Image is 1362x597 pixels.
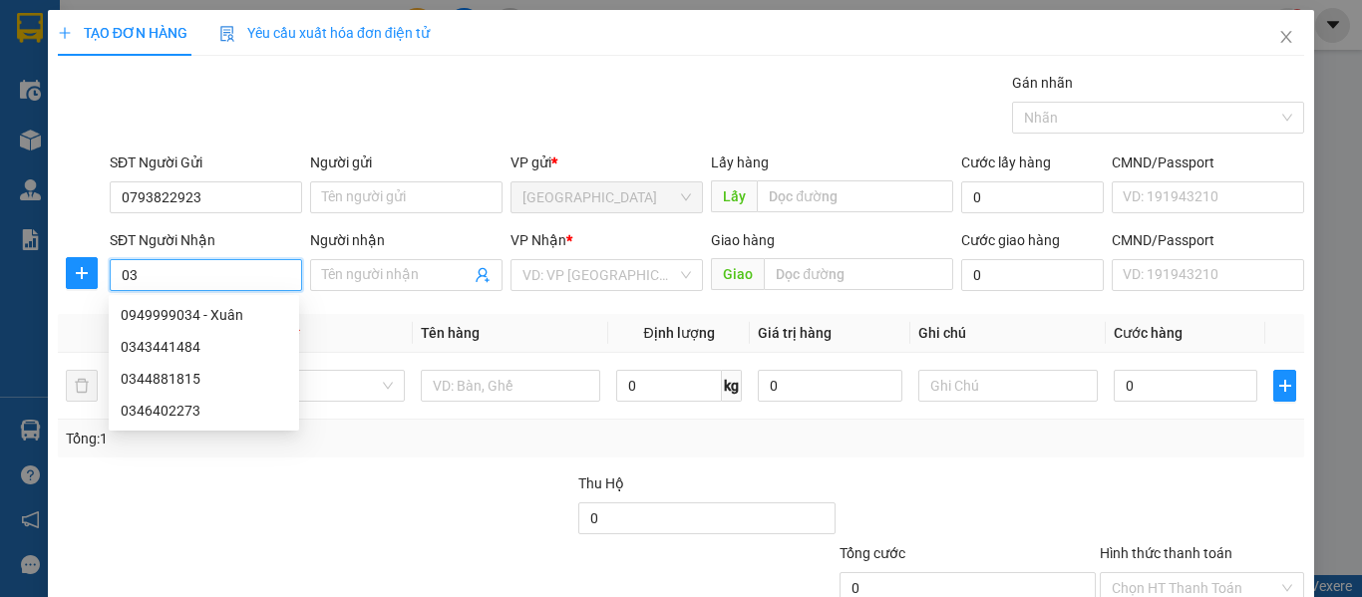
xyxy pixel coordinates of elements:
[711,180,757,212] span: Lấy
[1274,378,1295,394] span: plus
[121,368,287,390] div: 0344881815
[961,232,1060,248] label: Cước giao hàng
[643,325,714,341] span: Định lượng
[722,370,742,402] span: kg
[17,138,394,162] div: Tên hàng: HSO ( : 1 )
[1112,229,1304,251] div: CMND/Passport
[1114,325,1183,341] span: Cước hàng
[178,136,205,163] span: SL
[711,154,769,170] span: Lấy hàng
[918,370,1098,402] input: Ghi Chú
[578,475,624,491] span: Thu Hộ
[711,232,775,248] span: Giao hàng
[17,62,219,90] div: 0347356239
[961,259,1104,291] input: Cước giao hàng
[17,17,48,38] span: Gửi:
[1278,29,1294,45] span: close
[1100,545,1232,561] label: Hình thức thanh toán
[219,25,430,41] span: Yêu cầu xuất hóa đơn điện tử
[237,371,393,401] span: Khác
[758,370,901,402] input: 0
[233,17,281,38] span: Nhận:
[511,151,703,173] div: VP gửi
[1012,75,1073,91] label: Gán nhãn
[15,102,222,126] div: 30.000
[522,182,691,212] span: Đà Lạt
[121,336,287,358] div: 0343441484
[66,370,98,402] button: delete
[109,395,299,427] div: 0346402273
[110,151,302,173] div: SĐT Người Gửi
[711,258,764,290] span: Giao
[109,331,299,363] div: 0343441484
[121,400,287,422] div: 0346402273
[109,299,299,331] div: 0949999034 - Xuân
[764,258,953,290] input: Dọc đường
[961,181,1104,213] input: Cước lấy hàng
[840,545,905,561] span: Tổng cước
[1258,10,1314,66] button: Close
[66,428,527,449] div: Tổng: 1
[121,304,287,326] div: 0949999034 - Xuân
[1273,370,1296,402] button: plus
[110,229,302,251] div: SĐT Người Nhận
[17,17,219,62] div: [GEOGRAPHIC_DATA]
[757,180,953,212] input: Dọc đường
[758,325,832,341] span: Giá trị hàng
[475,267,491,283] span: user-add
[58,26,72,40] span: plus
[233,17,394,62] div: [PERSON_NAME]
[58,25,187,41] span: TẠO ĐƠN HÀNG
[1112,151,1304,173] div: CMND/Passport
[233,62,394,90] div: 0961960990
[511,232,566,248] span: VP Nhận
[67,265,97,281] span: plus
[961,154,1051,170] label: Cước lấy hàng
[109,363,299,395] div: 0344881815
[219,26,235,42] img: icon
[310,229,503,251] div: Người nhận
[66,257,98,289] button: plus
[15,104,110,125] span: CƯỚC RỒI :
[421,325,480,341] span: Tên hàng
[310,151,503,173] div: Người gửi
[421,370,600,402] input: VD: Bàn, Ghế
[910,314,1106,353] th: Ghi chú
